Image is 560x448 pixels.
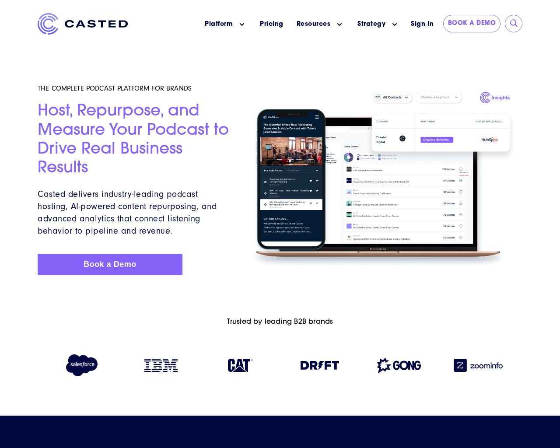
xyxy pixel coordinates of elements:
img: Caterpillar logo [228,359,253,372]
a: Resources [297,20,331,29]
a: Platform [205,20,233,29]
span: Book a Demo [84,260,136,269]
a: Pricing [260,20,283,29]
img: Gong logo [377,358,421,373]
h6: Trusted by leading B2B brands [38,318,522,326]
img: Casted_Logo_Horizontal_FullColor_PUR_BLUE [38,13,128,35]
img: Drift logo [301,361,339,370]
h5: THE COMPLETE PODCAST PLATFORM FOR BRANDS [38,84,234,93]
span: Casted delivers industry-leading podcast hosting, AI-powered content repurposing, and advanced an... [38,189,217,236]
img: Zoominfo logo [454,359,503,372]
img: Salesforce logo [63,354,101,376]
a: Book a Demo [443,15,501,32]
h2: Host, Repurpose, and Measure Your Podcast to Drive Real Business Results [38,102,234,178]
a: Strategy [357,20,385,29]
a: Sign In [406,15,439,34]
img: Homepage Hero [244,87,522,272]
input: Submit [510,19,518,28]
img: IBM logo [144,359,178,372]
nav: Main menu [141,13,406,35]
a: Book a Demo [38,254,182,275]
